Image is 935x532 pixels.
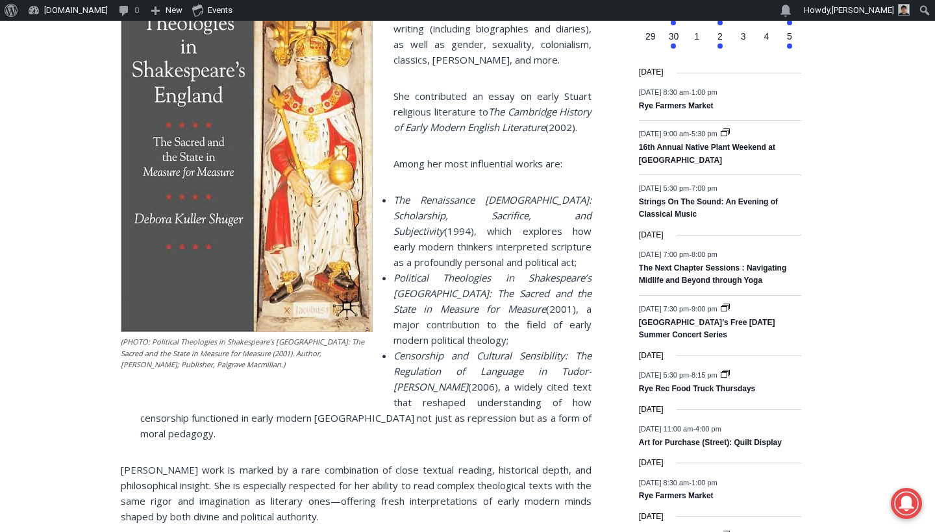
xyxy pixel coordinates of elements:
[717,43,723,49] em: Has events
[662,30,686,53] button: 30 Has events
[639,384,755,394] a: Rye Rec Food Truck Thursdays
[639,263,786,286] a: The Next Chapter Sessions : Navigating Midlife and Beyond through Yoga
[639,129,719,137] time: -
[787,43,792,49] em: Has events
[393,193,592,237] span: The Renaissance [DEMOGRAPHIC_DATA]: Scholarship, Sacrifice, and Subjectivity
[639,478,689,486] span: [DATE] 8:30 am
[639,250,689,258] span: [DATE] 7:00 pm
[639,184,689,191] span: [DATE] 5:30 pm
[312,126,629,162] a: Intern @ [DOMAIN_NAME]
[639,404,664,416] time: [DATE]
[685,30,708,53] button: 1
[140,349,592,440] span: (2006), a widely cited text that reshaped understanding of how censorship functioned in early mod...
[695,425,721,433] span: 4:00 pm
[639,478,717,486] time: -
[832,5,894,15] span: [PERSON_NAME]
[340,129,602,158] span: Intern @ [DOMAIN_NAME]
[639,425,693,433] span: [DATE] 11:00 am
[639,143,775,165] a: 16th Annual Native Plant Weekend at [GEOGRAPHIC_DATA]
[692,129,717,137] span: 5:30 pm
[778,30,801,53] button: 5 Has events
[671,20,676,25] em: Has events
[732,30,755,53] button: 3
[639,30,662,53] button: 29
[545,121,577,134] span: (2002).
[393,271,592,315] span: Political Theologies in Shakespeare’s [GEOGRAPHIC_DATA]: The Sacred and the State in Measure for ...
[692,478,717,486] span: 1:00 pm
[639,197,778,220] a: Strings On The Sound: An Evening of Classical Music
[121,463,592,523] span: [PERSON_NAME] work is marked by a rare combination of close textual reading, historical depth, an...
[639,438,782,448] a: Art for Purchase (Street): Quilt Display
[692,371,717,379] span: 8:15 pm
[1,130,131,162] a: Open Tues. - Sun. [PHONE_NUMBER]
[717,20,723,25] em: Has events
[639,318,775,341] a: [GEOGRAPHIC_DATA]’s Free [DATE] Summer Concert Series
[787,31,792,42] time: 5
[393,157,562,170] span: Among her most influential works are:
[741,31,746,42] time: 3
[692,304,717,312] span: 9:00 pm
[639,66,664,79] time: [DATE]
[639,88,717,95] time: -
[639,350,664,362] time: [DATE]
[787,20,792,25] em: Has events
[393,105,592,134] span: The Cambridge History of Early Modern English Literature
[639,129,689,137] span: [DATE] 9:00 am
[639,511,664,523] time: [DATE]
[692,184,717,191] span: 7:00 pm
[121,336,373,370] figcaption: (PHOTO: Political Theologies in Shakespeare’s [GEOGRAPHIC_DATA]: The Sacred and the State in Meas...
[717,31,723,42] time: 2
[393,224,592,269] span: (1994), which explores how early modern thinkers interpreted scripture as a profoundly personal a...
[671,43,676,49] em: Has events
[639,371,719,379] time: -
[639,101,714,112] a: Rye Farmers Market
[328,1,614,126] div: "[PERSON_NAME] and I covered the [DATE] Parade, which was a really eye opening experience as I ha...
[639,304,689,312] span: [DATE] 7:30 pm
[898,4,910,16] img: Patel, Devan - bio cropped 200x200
[694,31,699,42] time: 1
[393,302,592,346] span: (2001), a major contribution to the field of early modern political theology;
[4,134,127,183] span: Open Tues. - Sun. [PHONE_NUMBER]
[393,90,592,118] span: She contributed an essay on early Stuart religious literature to
[639,425,721,433] time: -
[639,250,717,258] time: -
[133,81,184,155] div: "Chef [PERSON_NAME] omakase menu is nirvana for lovers of great Japanese food."
[754,30,778,53] button: 4
[708,30,732,53] button: 2 Has events
[669,31,679,42] time: 30
[692,88,717,95] span: 1:00 pm
[692,250,717,258] span: 8:00 pm
[645,31,656,42] time: 29
[639,184,717,191] time: -
[639,304,719,312] time: -
[639,491,714,502] a: Rye Farmers Market
[639,371,689,379] span: [DATE] 5:30 pm
[639,88,689,95] span: [DATE] 8:30 am
[393,349,592,393] i: Censorship and Cultural Sensibility: The Regulation of Language in Tudor-[PERSON_NAME]
[639,229,664,241] time: [DATE]
[764,31,769,42] time: 4
[639,457,664,469] time: [DATE]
